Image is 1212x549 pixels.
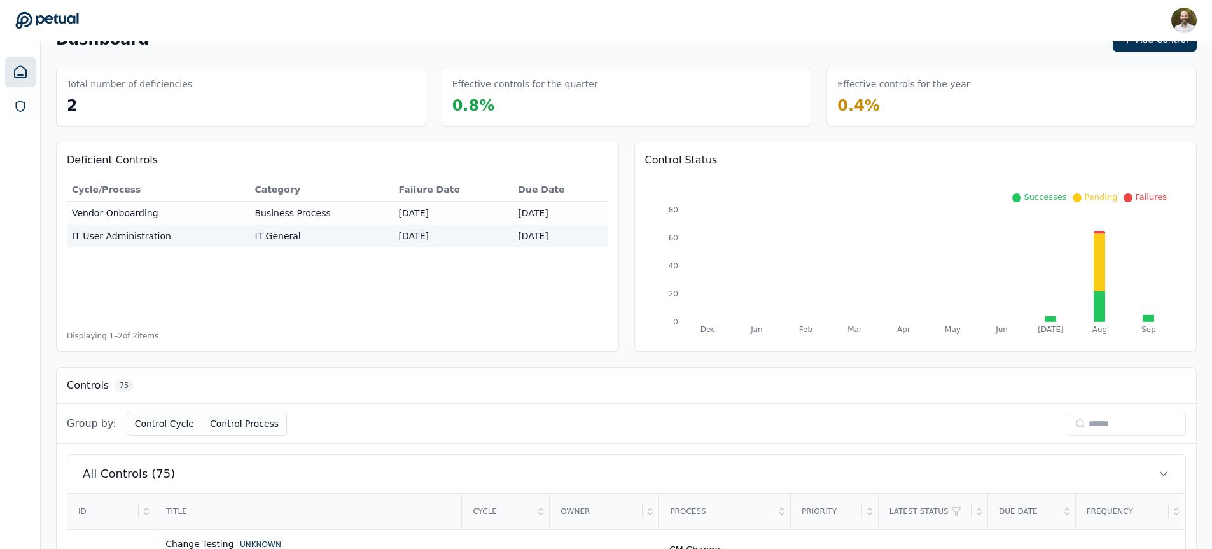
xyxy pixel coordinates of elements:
tspan: Dec [700,325,714,334]
h3: Deficient Controls [67,153,608,168]
tspan: Mar [847,325,862,334]
span: Failures [1135,192,1167,202]
span: 0.8 % [452,97,495,115]
span: Displaying 1– 2 of 2 items [67,331,158,341]
tspan: Jan [750,325,762,334]
th: Cycle/Process [67,178,249,202]
tspan: 20 [668,289,678,298]
tspan: 40 [668,261,678,270]
div: Due Date [989,494,1059,529]
tspan: Sep [1141,325,1156,334]
h3: Effective controls for the year [837,78,970,90]
span: All Controls (75) [83,465,175,483]
div: Process [660,494,774,529]
th: Failure Date [394,178,513,202]
h3: Total number of deficiencies [67,78,192,90]
div: Title [156,494,461,529]
td: [DATE] [394,225,513,247]
td: IT User Administration [67,225,249,247]
tspan: Apr [897,325,910,334]
button: Control Cycle [127,412,202,436]
div: Priority [791,494,862,529]
h3: Effective controls for the quarter [452,78,598,90]
tspan: 60 [668,233,678,242]
h3: Control Status [645,153,1187,168]
tspan: May [945,325,961,334]
div: ID [68,494,139,529]
a: Dashboard [5,57,36,87]
span: 0.4 % [837,97,880,115]
div: Frequency [1076,494,1169,529]
th: Category [249,178,393,202]
tspan: 80 [668,205,678,214]
td: IT General [249,225,393,247]
td: Vendor Onboarding [67,202,249,225]
span: 75 [114,379,134,392]
span: Group by: [67,416,116,431]
div: Owner [550,494,643,529]
td: [DATE] [513,225,608,247]
img: David Coulombe [1171,8,1197,33]
tspan: 0 [673,317,678,326]
span: 2 [67,97,78,115]
tspan: [DATE] [1038,325,1064,334]
th: Due Date [513,178,608,202]
span: Successes [1024,192,1066,202]
div: Latest Status [879,494,972,529]
button: Control Process [202,412,287,436]
tspan: Aug [1092,325,1107,334]
a: SOC 1 Reports [6,92,34,120]
td: [DATE] [394,202,513,225]
tspan: Jun [995,325,1008,334]
a: Go to Dashboard [15,11,79,29]
td: Business Process [249,202,393,225]
button: All Controls (75) [67,455,1185,493]
span: Pending [1084,192,1117,202]
tspan: Feb [798,325,812,334]
h3: Controls [67,378,109,393]
td: [DATE] [513,202,608,225]
div: Cycle [463,494,533,529]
